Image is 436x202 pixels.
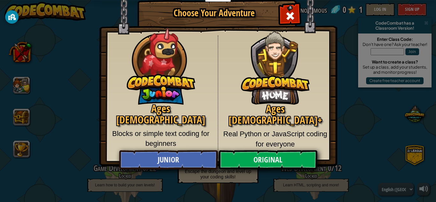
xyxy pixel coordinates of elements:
button: GoGuardian Privacy Information [5,10,19,24]
a: Junior [119,150,217,169]
p: Blocks or simple text coding for beginners [109,129,213,149]
h2: Ages [DEMOGRAPHIC_DATA]+ [223,103,328,126]
div: Close modal [280,5,300,25]
img: CodeCombat Original hero character [241,21,310,105]
h2: Ages [DEMOGRAPHIC_DATA] [109,103,213,125]
img: CodeCombat Junior hero character [127,23,195,105]
h1: Choose Your Adventure [149,8,280,18]
a: Original [219,150,317,169]
p: Real Python or JavaScript coding for everyone [223,129,328,149]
